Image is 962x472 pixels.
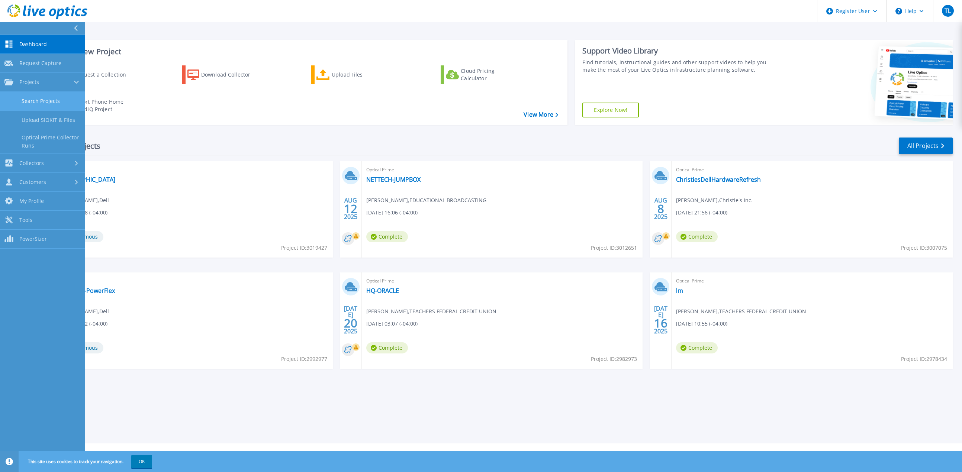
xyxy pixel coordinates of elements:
[56,166,328,174] span: Optical Prime
[344,195,358,222] div: AUG 2025
[366,342,408,353] span: Complete
[591,244,637,252] span: Project ID: 3012651
[56,277,328,285] span: Optical Prime
[676,231,718,242] span: Complete
[676,176,761,183] a: ChristiesDellHardwareRefresh
[676,277,948,285] span: Optical Prime
[582,59,778,74] div: Find tutorials, instructional guides and other support videos to help you make the most of your L...
[654,320,667,326] span: 16
[582,46,778,56] div: Support Video Library
[344,306,358,333] div: [DATE] 2025
[654,195,668,222] div: AUG 2025
[53,65,136,84] a: Request a Collection
[591,355,637,363] span: Project ID: 2982973
[676,196,753,204] span: [PERSON_NAME] , Christie's Inc.
[344,206,357,212] span: 12
[366,320,418,328] span: [DATE] 03:07 (-04:00)
[19,60,61,67] span: Request Capture
[901,244,947,252] span: Project ID: 3007075
[657,206,664,212] span: 8
[56,287,115,294] a: TFCU-6-24-PowerFlex
[901,355,947,363] span: Project ID: 2978434
[131,455,152,468] button: OK
[281,244,327,252] span: Project ID: 3019427
[19,160,44,167] span: Collectors
[73,98,131,113] div: Import Phone Home CloudIQ Project
[366,208,418,217] span: [DATE] 16:06 (-04:00)
[311,65,394,84] a: Upload Files
[366,176,421,183] a: NETTECH-JUMPBOX
[366,166,638,174] span: Optical Prime
[366,307,496,316] span: [PERSON_NAME] , TEACHERS FEDERAL CREDIT UNION
[582,103,639,117] a: Explore Now!
[676,342,718,353] span: Complete
[366,277,638,285] span: Optical Prime
[524,111,558,118] a: View More
[19,217,32,223] span: Tools
[182,65,265,84] a: Download Collector
[676,320,727,328] span: [DATE] 10:55 (-04:00)
[19,198,44,204] span: My Profile
[945,8,951,14] span: TL
[654,306,668,333] div: [DATE] 2025
[332,67,391,82] div: Upload Files
[201,67,261,82] div: Download Collector
[441,65,524,84] a: Cloud Pricing Calculator
[19,236,47,242] span: PowerSizer
[344,320,357,326] span: 20
[676,208,727,217] span: [DATE] 21:56 (-04:00)
[19,79,39,85] span: Projects
[281,355,327,363] span: Project ID: 2992977
[366,231,408,242] span: Complete
[19,41,47,48] span: Dashboard
[461,67,520,82] div: Cloud Pricing Calculator
[74,67,133,82] div: Request a Collection
[19,179,46,185] span: Customers
[20,455,152,468] span: This site uses cookies to track your navigation.
[56,176,115,183] a: [GEOGRAPHIC_DATA]
[676,166,948,174] span: Optical Prime
[366,287,399,294] a: HQ-ORACLE
[676,307,806,316] span: [PERSON_NAME] , TEACHERS FEDERAL CREDIT UNION
[53,48,558,56] h3: Start a New Project
[676,287,683,294] a: lm
[899,138,953,154] a: All Projects
[366,196,486,204] span: [PERSON_NAME] , EDUCATIONAL BROADCASTING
